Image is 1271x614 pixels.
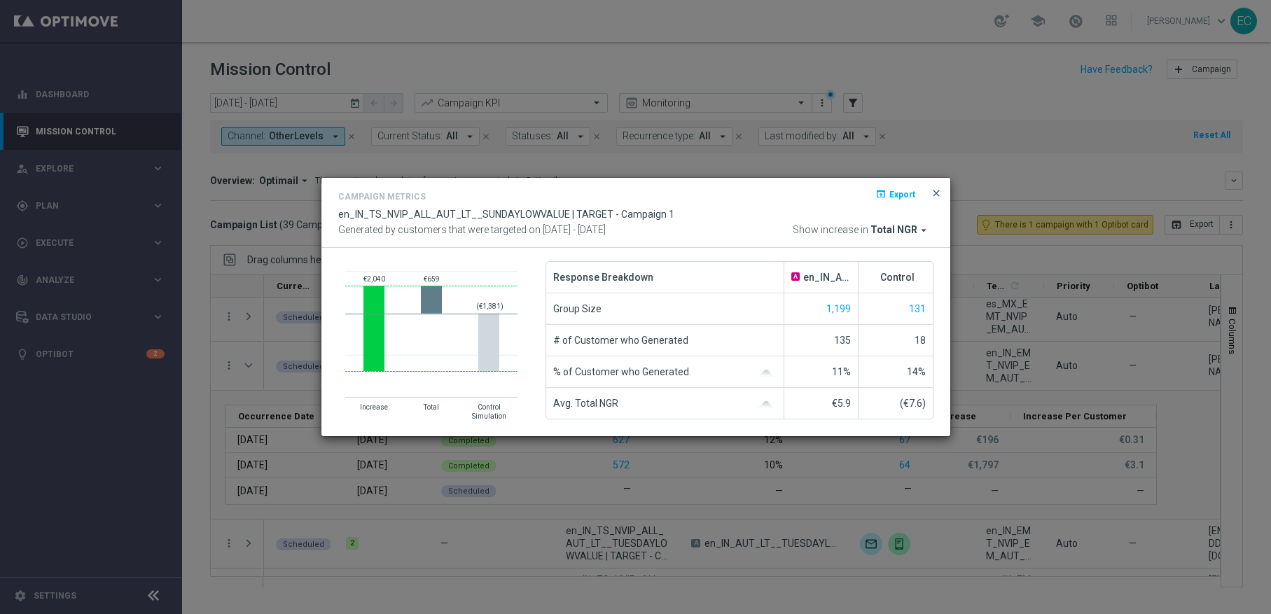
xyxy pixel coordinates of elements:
span: Control [880,272,915,284]
text: (€1,381) [476,302,503,311]
span: 135 [834,335,851,346]
span: close [931,188,942,199]
text: €659 [424,275,440,283]
span: €5.9 [832,398,851,409]
img: gaussianGrey.svg [756,370,777,377]
span: Generated by customers that were targeted on [338,224,541,235]
span: 11% [832,366,851,377]
button: open_in_browser Export [874,186,917,202]
span: % of Customer who Generated [553,356,689,387]
text: €2,040 [363,275,385,283]
span: Total NGR [870,224,917,237]
button: Total NGR arrow_drop_down [870,224,933,237]
span: Response Breakdown [553,262,653,293]
text: Control Simulation [471,403,506,420]
span: 18 [915,335,926,346]
span: Group Size [553,293,602,324]
span: [DATE] - [DATE] [543,224,606,235]
span: (€7.6) [900,398,926,409]
text: Total [423,403,439,411]
h4: Campaign Metrics [338,192,426,202]
text: Increase [360,403,388,411]
span: Show increase in [793,224,868,237]
span: A [791,272,800,281]
span: Avg. Total NGR [553,388,618,419]
span: Export [889,190,915,200]
span: Show unique customers [909,303,926,314]
i: arrow_drop_down [917,224,930,237]
span: # of Customer who Generated [553,325,688,356]
span: en_IN_TS_NVIP_ALL_AUT_LT__SUNDAYLOWVALUE | TARGET - Campaign 1 [338,209,674,220]
i: open_in_browser [875,188,887,200]
img: gaussianGrey.svg [756,401,777,408]
span: en_IN_AUT_LT__SUNDAYLOWVALUE [803,272,851,284]
span: 14% [907,366,926,377]
span: Show unique customers [826,303,851,314]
